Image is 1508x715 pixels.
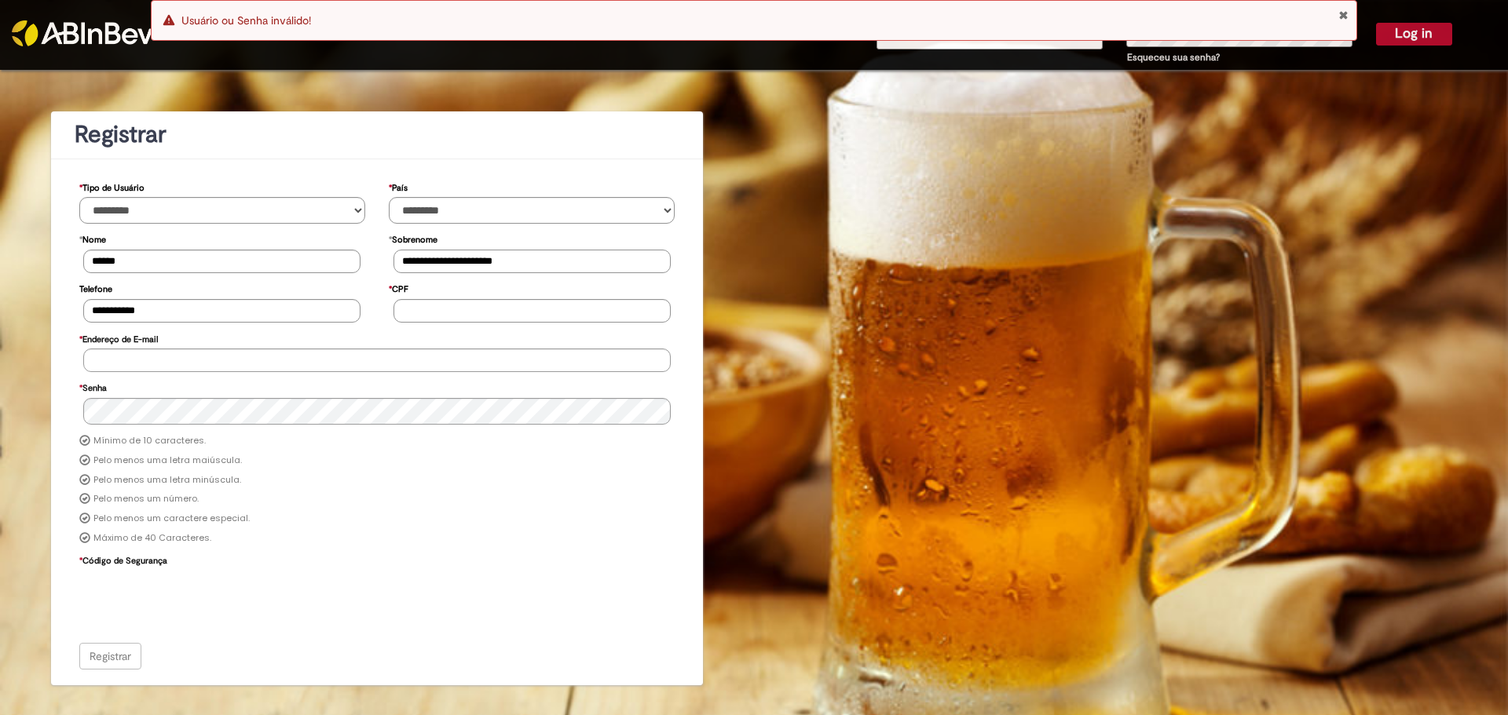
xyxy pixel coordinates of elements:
label: Máximo de 40 Caracteres. [93,532,211,545]
button: Log in [1376,23,1452,45]
label: Pelo menos um número. [93,493,199,505]
label: Pelo menos uma letra minúscula. [93,474,241,487]
label: Nome [79,227,106,250]
label: Pelo menos uma letra maiúscula. [93,454,242,467]
iframe: reCAPTCHA [83,571,322,632]
img: ABInbev-white.png [12,20,153,46]
label: Endereço de E-mail [79,326,158,349]
span: Usuário ou Senha inválido! [181,13,311,27]
a: Esqueceu sua senha? [1127,51,1220,64]
label: CPF [389,276,408,299]
h1: Registrar [75,122,679,148]
label: Sobrenome [389,227,437,250]
label: Código de Segurança [79,548,167,571]
label: Mínimo de 10 caracteres. [93,435,206,447]
label: Pelo menos um caractere especial. [93,513,250,525]
label: Telefone [79,276,112,299]
label: Senha [79,375,107,398]
label: Tipo de Usuário [79,175,145,198]
button: Close Notification [1338,9,1349,21]
label: País [389,175,408,198]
